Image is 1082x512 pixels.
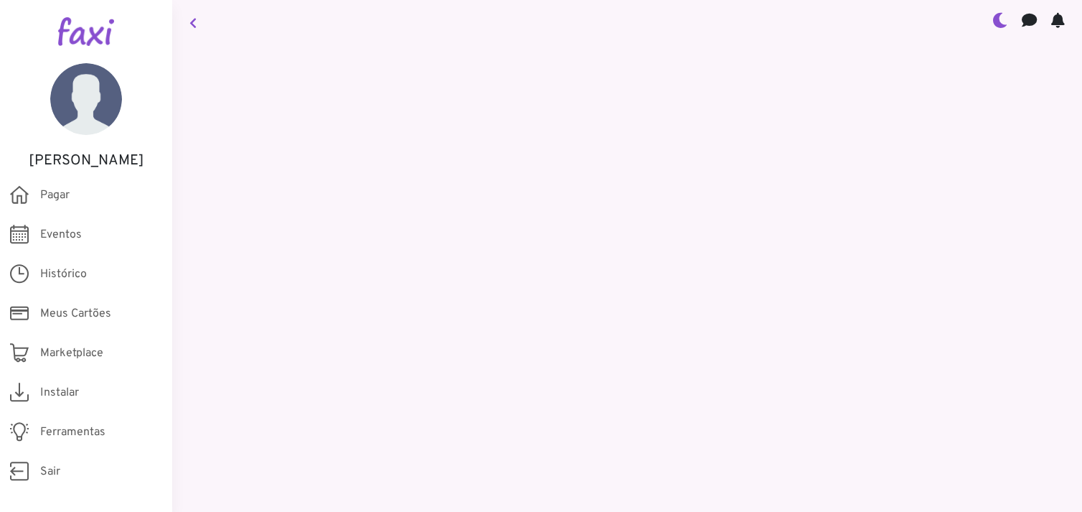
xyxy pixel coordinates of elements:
[40,187,70,204] span: Pagar
[40,424,105,441] span: Ferramentas
[40,266,87,283] span: Histórico
[40,305,111,322] span: Meus Cartões
[40,345,103,362] span: Marketplace
[22,152,151,169] h5: [PERSON_NAME]
[40,226,82,243] span: Eventos
[40,463,60,480] span: Sair
[40,384,79,401] span: Instalar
